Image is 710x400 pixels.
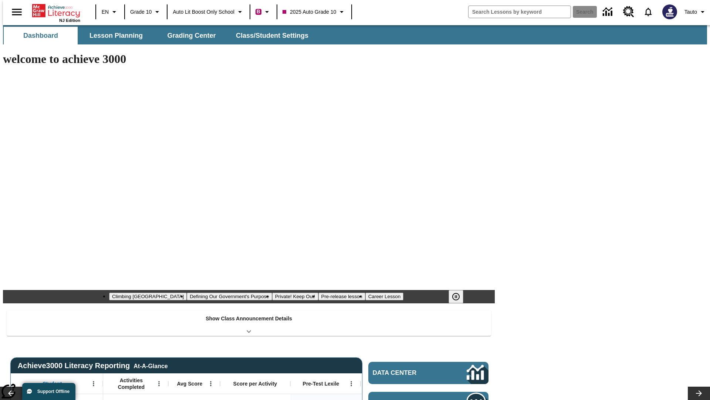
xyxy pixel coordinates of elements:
button: Open Menu [346,378,357,389]
span: Support Offline [37,389,70,394]
span: Auto Lit Boost only School [173,8,234,16]
span: Achieve3000 Literacy Reporting [18,361,168,370]
span: NJ Edition [59,18,80,23]
button: Slide 4 Pre-release lesson [318,293,365,300]
button: Slide 2 Defining Our Government's Purpose [187,293,272,300]
div: Show Class Announcement Details [7,310,491,336]
span: Class/Student Settings [236,31,308,40]
a: Home [32,3,80,18]
button: Boost Class color is violet red. Change class color [253,5,274,19]
button: Pause [449,290,463,303]
span: 2025 Auto Grade 10 [283,8,336,16]
span: Grading Center [167,31,216,40]
span: Dashboard [23,31,58,40]
button: Slide 3 Private! Keep Out! [272,293,318,300]
span: EN [102,8,109,16]
button: Select a new avatar [658,2,682,21]
button: Open side menu [6,1,28,23]
span: B [257,7,260,16]
button: Profile/Settings [682,5,710,19]
button: Class: 2025 Auto Grade 10, Select your class [280,5,349,19]
button: Class/Student Settings [230,27,314,44]
span: Activities Completed [107,377,156,390]
span: Score per Activity [233,380,277,387]
button: Dashboard [4,27,78,44]
div: Home [32,3,80,23]
a: Data Center [368,362,488,384]
span: Grade 10 [130,8,152,16]
input: search field [469,6,571,18]
button: Grade: Grade 10, Select a grade [127,5,165,19]
p: Show Class Announcement Details [206,315,292,323]
a: Resource Center, Will open in new tab [619,2,639,22]
span: Pre-Test Lexile [303,380,339,387]
button: Open Menu [88,378,99,389]
button: Open Menu [153,378,165,389]
div: At-A-Glance [133,361,168,370]
button: Open Menu [205,378,216,389]
div: Pause [449,290,471,303]
button: Support Offline [22,383,75,400]
button: Slide 1 Climbing Mount Tai [109,293,187,300]
div: SubNavbar [3,25,707,44]
img: Avatar [662,4,677,19]
div: SubNavbar [3,27,315,44]
button: Grading Center [155,27,229,44]
span: Data Center [373,369,442,377]
button: Slide 5 Career Lesson [365,293,403,300]
span: Student [43,380,62,387]
span: Lesson Planning [89,31,143,40]
button: School: Auto Lit Boost only School, Select your school [170,5,247,19]
span: Tauto [684,8,697,16]
a: Notifications [639,2,658,21]
h1: welcome to achieve 3000 [3,52,495,66]
button: Language: EN, Select a language [98,5,122,19]
button: Lesson carousel, Next [688,387,710,400]
a: Data Center [598,2,619,22]
button: Lesson Planning [79,27,153,44]
span: Avg Score [177,380,202,387]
